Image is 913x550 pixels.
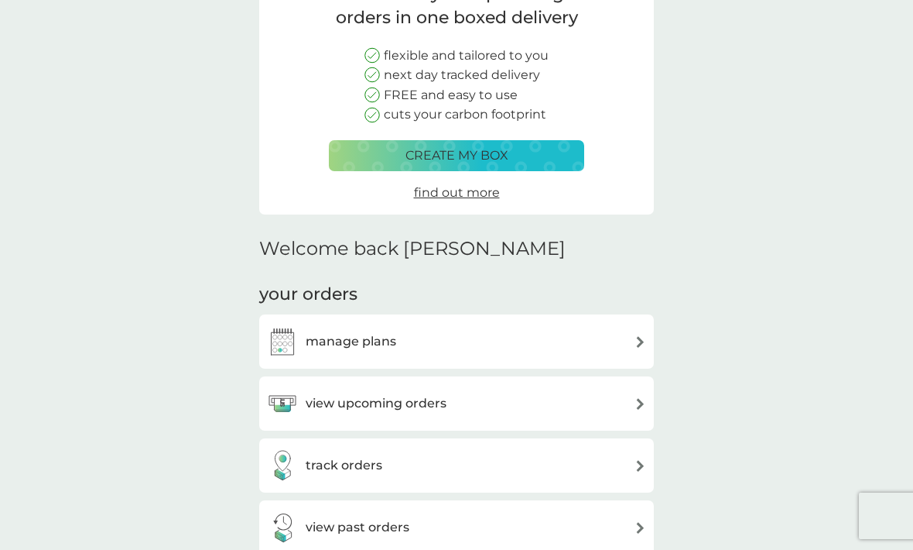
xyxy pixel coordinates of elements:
h3: track orders [306,455,382,476]
img: arrow right [634,460,646,472]
button: create my box [329,140,584,171]
h3: manage plans [306,332,396,352]
a: find out more [414,183,500,203]
p: flexible and tailored to you [384,46,549,66]
img: arrow right [634,398,646,410]
p: cuts your carbon footprint [384,105,546,125]
img: arrow right [634,336,646,348]
p: next day tracked delivery [384,65,540,85]
h3: your orders [259,283,357,307]
h3: view upcoming orders [306,394,446,414]
p: FREE and easy to use [384,85,518,105]
p: create my box [405,146,508,166]
h2: Welcome back [PERSON_NAME] [259,238,566,260]
img: arrow right [634,522,646,534]
h3: view past orders [306,517,409,538]
span: find out more [414,185,500,200]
